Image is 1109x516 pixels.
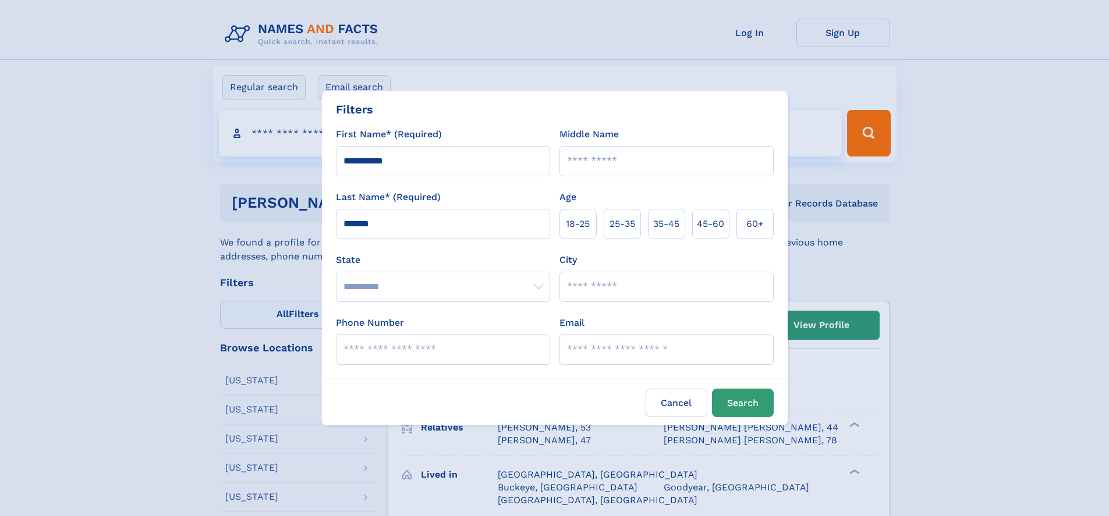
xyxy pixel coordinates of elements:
[559,190,576,204] label: Age
[653,217,679,231] span: 35‑45
[566,217,590,231] span: 18‑25
[559,253,577,267] label: City
[746,217,764,231] span: 60+
[336,101,373,118] div: Filters
[712,389,774,417] button: Search
[336,127,442,141] label: First Name* (Required)
[646,389,707,417] label: Cancel
[559,127,619,141] label: Middle Name
[336,316,404,330] label: Phone Number
[336,190,441,204] label: Last Name* (Required)
[336,253,550,267] label: State
[610,217,635,231] span: 25‑35
[559,316,584,330] label: Email
[697,217,724,231] span: 45‑60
